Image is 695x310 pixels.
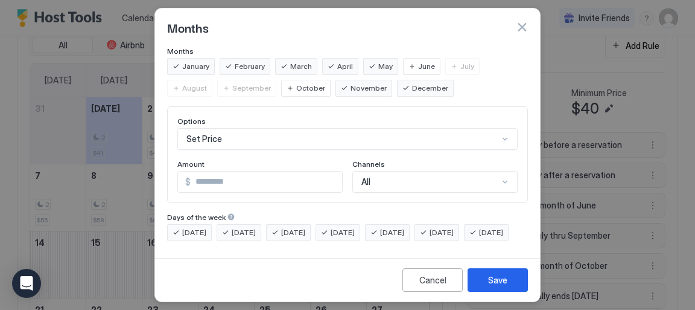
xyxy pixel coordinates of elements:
[352,160,385,169] span: Channels
[185,176,191,187] span: $
[331,227,355,238] span: [DATE]
[337,61,353,72] span: April
[232,227,256,238] span: [DATE]
[419,274,446,286] div: Cancel
[361,176,370,187] span: All
[402,268,463,292] button: Cancel
[177,160,205,169] span: Amount
[167,47,194,56] span: Months
[380,227,404,238] span: [DATE]
[290,61,312,72] span: March
[186,134,222,144] span: Set Price
[430,227,454,238] span: [DATE]
[296,83,325,94] span: October
[488,274,507,286] div: Save
[167,18,209,36] span: Months
[351,83,387,94] span: November
[479,227,503,238] span: [DATE]
[460,61,474,72] span: July
[235,61,265,72] span: February
[182,83,207,94] span: August
[167,213,226,222] span: Days of the week
[418,61,435,72] span: June
[177,117,206,126] span: Options
[281,227,305,238] span: [DATE]
[412,83,448,94] span: December
[182,227,206,238] span: [DATE]
[182,61,209,72] span: January
[468,268,528,292] button: Save
[378,61,393,72] span: May
[191,172,342,192] input: Input Field
[12,269,41,298] div: Open Intercom Messenger
[232,83,271,94] span: September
